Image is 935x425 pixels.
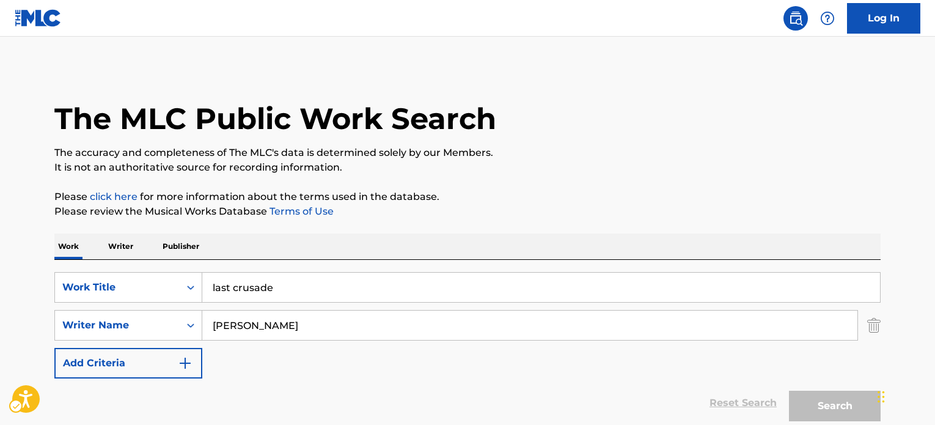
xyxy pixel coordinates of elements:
[105,234,137,259] p: Writer
[788,11,803,26] img: search
[202,273,880,302] input: Search...
[267,205,334,217] a: Terms of Use
[54,146,881,160] p: The accuracy and completeness of The MLC's data is determined solely by our Members.
[54,190,881,204] p: Please for more information about the terms used in the database.
[15,9,62,27] img: MLC Logo
[847,3,920,34] a: Log In
[54,234,82,259] p: Work
[62,318,172,333] div: Writer Name
[202,311,857,340] input: Search...
[820,11,835,26] img: help
[54,204,881,219] p: Please review the Musical Works Database
[874,366,935,425] div: Chat Widget
[180,273,202,302] div: On
[54,160,881,175] p: It is not an authoritative source for recording information.
[90,191,137,202] a: click here
[54,348,202,379] button: Add Criteria
[62,280,172,295] div: Work Title
[159,234,203,259] p: Publisher
[178,356,193,371] img: 9d2ae6d4665cec9f34b9.svg
[874,366,935,425] iframe: Hubspot Iframe
[54,100,496,137] h1: The MLC Public Work Search
[878,379,885,415] div: Drag
[867,310,881,341] img: Delete Criterion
